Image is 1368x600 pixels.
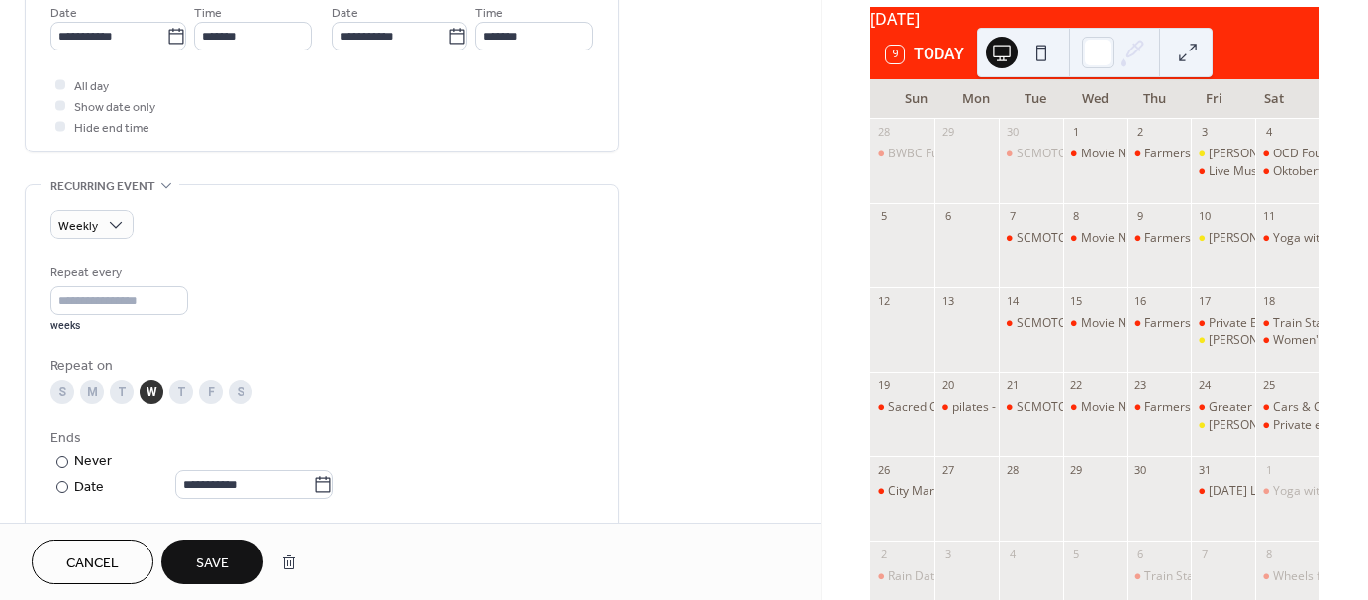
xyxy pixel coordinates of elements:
div: 18 [1261,293,1276,308]
div: [DATE] [870,7,1319,31]
div: Movie Night in plaza/big screen [1081,230,1254,247]
div: Farmers Market - Train Station, Via Corso, BridgeWay Blvd [1127,230,1192,247]
div: SCMOTO Bike Night w/ BridgeWay Brewing [1017,399,1254,416]
div: 29 [940,125,955,140]
div: 16 [1133,293,1148,308]
div: Mauldin Movie Nights / City of Mauldin [1191,332,1255,349]
div: W [140,380,163,404]
span: Date [50,3,77,24]
div: 4 [1005,547,1020,561]
span: Time [194,3,222,24]
div: 15 [1069,293,1084,308]
div: Mauldin Movie Nights / City of Mauldin [1191,146,1255,162]
div: 5 [1069,547,1084,561]
div: Greater Mauldin Chamber Oyster Roast in Train Station [1191,399,1255,416]
div: 27 [940,462,955,477]
div: Halloween Live Music Hosted by City Market [1191,483,1255,500]
div: 17 [1197,293,1212,308]
div: 2 [1133,125,1148,140]
div: Oktoberfest hosted by City Market [1255,163,1319,180]
div: BWBC Fundraiser - Train Station, TV, stage [870,146,934,162]
div: weeks [50,319,188,333]
div: SCMOTO Bike Night w/ BridgeWay Brewing [999,315,1063,332]
div: Sacred Opera "A Night In [GEOGRAPHIC_DATA] Opera" Show on Main Stage [888,399,1306,416]
div: 19 [876,378,891,393]
div: Yoga with Emily [1255,230,1319,247]
div: 3 [940,547,955,561]
div: 31 [1197,462,1212,477]
div: Movie Night in plaza/big screen [1063,315,1127,332]
div: Fri [1184,79,1243,119]
div: 26 [876,462,891,477]
div: Cars & Coffee [1273,399,1350,416]
span: Weekly [58,215,98,238]
div: T [110,380,134,404]
div: SCMOTO Bike Night w/ BridgeWay Brewing [999,146,1063,162]
div: Train Station - BWBC Sip and Stretch [1255,315,1319,332]
div: T [169,380,193,404]
div: pilates - grassy area/stage [952,399,1099,416]
div: 30 [1005,125,1020,140]
div: Wheels for Warriors with BWBC [1255,568,1319,585]
div: Yoga with Emily [1255,483,1319,500]
div: Never [74,451,113,472]
div: pilates - grassy area/stage [934,399,999,416]
div: OCD Foundation - South Carolina Walk [1255,146,1319,162]
div: Sun [886,79,945,119]
div: Farmers Market - Train Station, Via Corso, BridgeWay Blvd [1127,315,1192,332]
div: Sat [1244,79,1304,119]
div: SCMOTO Bike Night w/ BridgeWay Brewing [1017,230,1254,247]
div: 8 [1069,209,1084,224]
span: Save [196,553,229,574]
div: Movie Night in plaza/big screen [1081,315,1254,332]
div: 9 [1133,209,1148,224]
div: SCMOTO Bike Night w/ BridgeWay Brewing [999,399,1063,416]
div: Farmers Market - Train Station, Via Corso, BridgeWay Blvd [1127,399,1192,416]
div: Cars & Coffee [1255,399,1319,416]
div: 14 [1005,293,1020,308]
div: 10 [1197,209,1212,224]
div: 23 [1133,378,1148,393]
div: Rain Date - City Market / Wicked Event - Train station [870,568,934,585]
button: Save [161,540,263,584]
div: Mauldin Movie Nights / City of Mauldin [1191,417,1255,434]
div: Date [74,476,333,499]
div: 28 [876,125,891,140]
div: S [229,380,252,404]
div: Mon [945,79,1005,119]
div: M [80,380,104,404]
div: Thu [1124,79,1184,119]
div: Women's Run Event with Run-In and Asics [1255,332,1319,349]
span: Cancel [66,553,119,574]
div: S [50,380,74,404]
div: Movie Night in plaza/big screen [1081,146,1254,162]
div: 28 [1005,462,1020,477]
div: 11 [1261,209,1276,224]
span: All day [74,76,109,97]
span: Show date only [74,97,155,118]
div: SCMOTO Bike Night w/ BridgeWay Brewing [999,230,1063,247]
div: 4 [1261,125,1276,140]
div: Private Event in Train Station [1191,315,1255,332]
div: Mauldin Movie Nights / City of Mauldin [1191,230,1255,247]
div: Rain Date - City Market / Wicked Event - Train station [888,568,1177,585]
button: 9Today [879,41,971,68]
div: Farmers Market - Train Station, Via Corso, BridgeWay Blvd [1127,146,1192,162]
div: Repeat every [50,262,184,283]
div: 24 [1197,378,1212,393]
div: 12 [876,293,891,308]
div: Movie Night in plaza/big screen [1063,230,1127,247]
div: Movie Night in plaza/big screen [1063,146,1127,162]
div: 20 [940,378,955,393]
div: 29 [1069,462,1084,477]
div: Wed [1065,79,1124,119]
span: Hide end time [74,118,149,139]
div: Movie Night in plaza/big screen [1081,399,1254,416]
div: Train Station - BWBC COBAC Mixer [1144,568,1337,585]
div: 13 [940,293,955,308]
div: 6 [940,209,955,224]
div: Repeat on [50,356,589,377]
span: Recurring event [50,176,155,197]
div: BWBC Fundraiser - Train Station, TV, stage [888,146,1122,162]
div: 3 [1197,125,1212,140]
